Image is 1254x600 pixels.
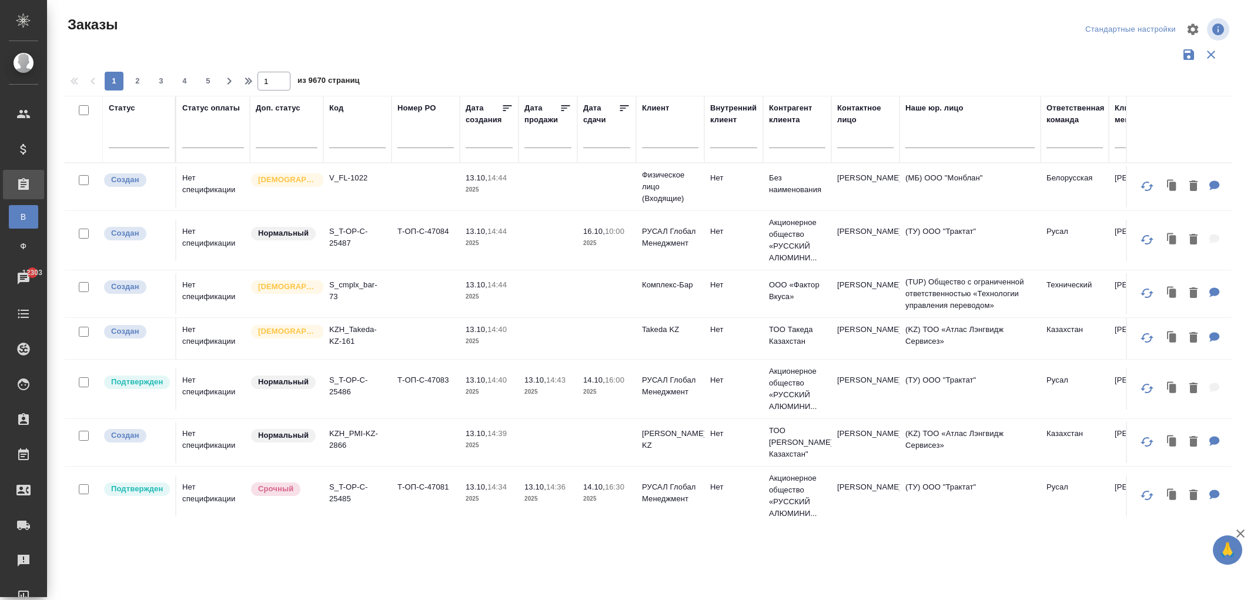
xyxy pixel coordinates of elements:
[297,73,360,90] span: из 9670 страниц
[605,227,624,236] p: 10:00
[466,429,487,438] p: 13.10,
[258,326,317,337] p: [DEMOGRAPHIC_DATA]
[487,376,507,384] p: 14:40
[605,482,624,491] p: 16:30
[831,368,899,410] td: [PERSON_NAME]
[710,481,757,493] p: Нет
[111,227,139,239] p: Создан
[103,374,169,390] div: Выставляет КМ после уточнения всех необходимых деталей и получения согласия клиента на запуск. С ...
[583,376,605,384] p: 14.10,
[583,227,605,236] p: 16.10,
[487,429,507,438] p: 14:39
[642,428,698,451] p: [PERSON_NAME] KZ
[831,318,899,359] td: [PERSON_NAME]
[899,166,1041,207] td: (МБ) ООО "Монблан"
[128,75,147,87] span: 2
[769,102,825,126] div: Контрагент клиента
[1133,374,1161,403] button: Обновить
[1207,18,1232,41] span: Посмотреть информацию
[176,475,250,517] td: Нет спецификации
[250,324,317,340] div: Выставляется автоматически для первых 3 заказов нового контактного лица. Особое внимание
[1041,475,1109,517] td: Русал
[899,270,1041,317] td: (TUP) Общество с ограниченной ответственностью «Технологии управления переводом»
[710,324,757,336] p: Нет
[487,173,507,182] p: 14:44
[466,184,513,196] p: 2025
[1041,273,1109,314] td: Технический
[329,102,343,114] div: Код
[710,226,757,237] p: Нет
[710,172,757,184] p: Нет
[1109,318,1177,359] td: [PERSON_NAME]
[15,267,49,279] span: 12303
[250,226,317,242] div: Статус по умолчанию для стандартных заказов
[111,326,139,337] p: Создан
[466,440,513,451] p: 2025
[111,430,139,441] p: Создан
[1161,175,1183,199] button: Клонировать
[176,220,250,261] td: Нет спецификации
[329,279,386,303] p: S_cmplx_bar-73
[65,15,118,34] span: Заказы
[1183,430,1203,454] button: Удалить
[583,493,630,505] p: 2025
[642,226,698,249] p: РУСАЛ Глобал Менеджмент
[466,291,513,303] p: 2025
[642,324,698,336] p: Takeda KZ
[258,174,317,186] p: [DEMOGRAPHIC_DATA]
[524,386,571,398] p: 2025
[258,376,309,388] p: Нормальный
[9,205,38,229] a: В
[1161,281,1183,306] button: Клонировать
[487,227,507,236] p: 14:44
[1161,377,1183,401] button: Клонировать
[1109,422,1177,463] td: [PERSON_NAME]
[258,430,309,441] p: Нормальный
[1133,324,1161,352] button: Обновить
[1161,430,1183,454] button: Клонировать
[1213,535,1242,565] button: 🙏
[103,172,169,188] div: Выставляется автоматически при создании заказа
[392,220,460,261] td: Т-ОП-С-47084
[769,279,825,303] p: ООО «Фактор Вкуса»
[831,273,899,314] td: [PERSON_NAME]
[258,227,309,239] p: Нормальный
[176,422,250,463] td: Нет спецификации
[1218,538,1238,562] span: 🙏
[1133,481,1161,510] button: Обновить
[175,75,194,87] span: 4
[329,172,386,184] p: V_FL-1022
[1109,368,1177,410] td: [PERSON_NAME]
[710,102,757,126] div: Внутренний клиент
[466,325,487,334] p: 13.10,
[466,173,487,182] p: 13.10,
[583,237,630,249] p: 2025
[1109,166,1177,207] td: [PERSON_NAME]
[642,102,669,114] div: Клиент
[250,428,317,444] div: Статус по умолчанию для стандартных заказов
[583,482,605,491] p: 14.10,
[103,279,169,295] div: Выставляется автоматически при создании заказа
[769,425,825,460] p: ТОО [PERSON_NAME] Казахстан"
[329,226,386,249] p: S_T-OP-C-25487
[111,376,163,388] p: Подтвержден
[710,279,757,291] p: Нет
[1041,318,1109,359] td: Казахстан
[111,281,139,293] p: Создан
[1115,102,1171,126] div: Клиентские менеджеры
[250,481,317,497] div: Выставляется автоматически, если на указанный объем услуг необходимо больше времени в стандартном...
[392,475,460,517] td: Т-ОП-С-47081
[128,72,147,90] button: 2
[899,220,1041,261] td: (ТУ) ООО "Трактат"
[175,72,194,90] button: 4
[258,483,293,495] p: Срочный
[1133,279,1161,307] button: Обновить
[769,366,825,413] p: Акционерное общество «РУССКИЙ АЛЮМИНИ...
[182,102,240,114] div: Статус оплаты
[905,102,964,114] div: Наше юр. лицо
[546,376,566,384] p: 14:43
[1082,21,1179,39] div: split button
[769,172,825,196] p: Без наименования
[769,217,825,264] p: Акционерное общество «РУССКИЙ АЛЮМИНИ...
[258,281,317,293] p: [DEMOGRAPHIC_DATA]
